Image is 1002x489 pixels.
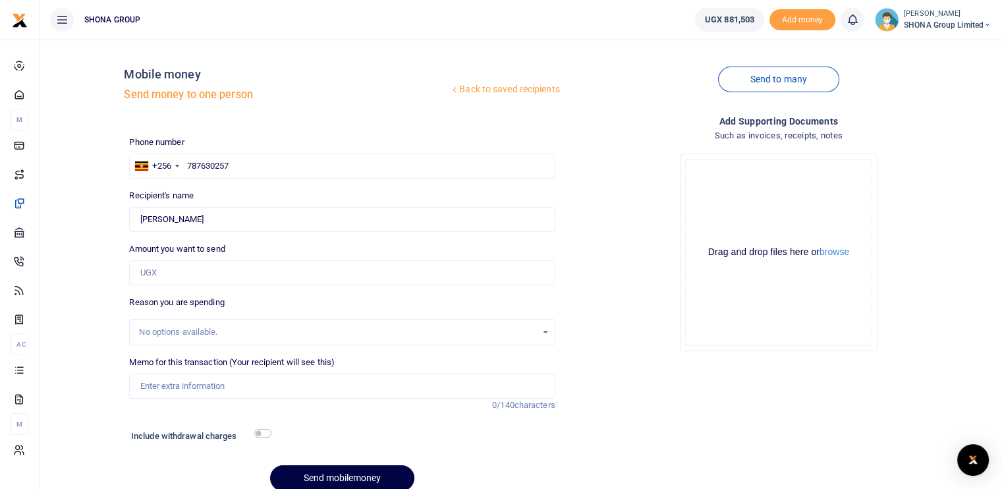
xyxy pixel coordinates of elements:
div: +256 [152,159,171,173]
li: Toup your wallet [769,9,835,31]
input: Enter extra information [129,374,555,399]
div: Uganda: +256 [130,154,182,178]
input: MTN & Airtel numbers are validated [129,207,555,232]
li: Ac [11,333,28,355]
span: UGX 881,503 [705,13,754,26]
li: M [11,413,28,435]
span: SHONA GROUP [79,14,146,26]
h4: Mobile money [124,67,449,82]
label: Phone number [129,136,184,149]
li: M [11,109,28,130]
input: UGX [129,260,555,285]
a: Add money [769,14,835,24]
span: characters [515,400,555,410]
label: Memo for this transaction (Your recipient will see this) [129,356,335,369]
h4: Such as invoices, receipts, notes [566,129,991,143]
a: UGX 881,503 [695,8,764,32]
h6: Include withdrawal charges [131,431,265,442]
label: Recipient's name [129,189,194,202]
img: profile-user [875,8,899,32]
label: Reason you are spending [129,296,224,309]
span: 0/140 [492,400,515,410]
li: Wallet ballance [690,8,769,32]
img: logo-small [12,13,28,28]
div: Drag and drop files here or [686,246,872,258]
div: Open Intercom Messenger [957,444,989,476]
div: File Uploader [680,154,877,351]
span: SHONA Group Limited [904,19,991,31]
a: Back to saved recipients [449,78,561,101]
a: Send to many [718,67,839,92]
input: Enter phone number [129,154,555,179]
h5: Send money to one person [124,88,449,101]
span: Add money [769,9,835,31]
small: [PERSON_NAME] [904,9,991,20]
button: browse [820,247,849,256]
a: logo-small logo-large logo-large [12,14,28,24]
h4: Add supporting Documents [566,114,991,129]
a: profile-user [PERSON_NAME] SHONA Group Limited [875,8,991,32]
div: No options available. [139,326,536,339]
label: Amount you want to send [129,243,225,256]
